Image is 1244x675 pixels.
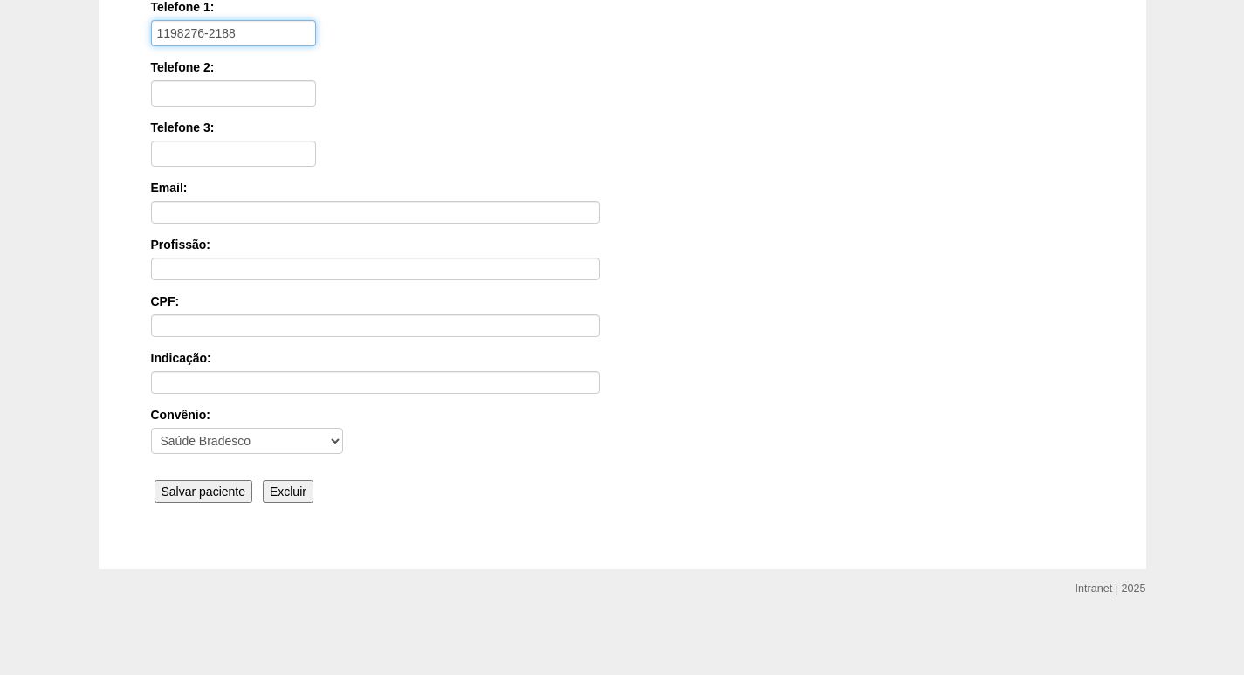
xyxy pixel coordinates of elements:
label: CPF: [151,293,1094,310]
label: Profissão: [151,236,1094,253]
label: Telefone 2: [151,59,1094,76]
input: Excluir [263,480,313,503]
label: Email: [151,179,1094,196]
label: Indicação: [151,349,1094,367]
input: Salvar paciente [155,480,253,503]
label: Telefone 3: [151,119,1094,136]
label: Convênio: [151,406,1094,424]
div: Intranet | 2025 [1076,580,1146,597]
